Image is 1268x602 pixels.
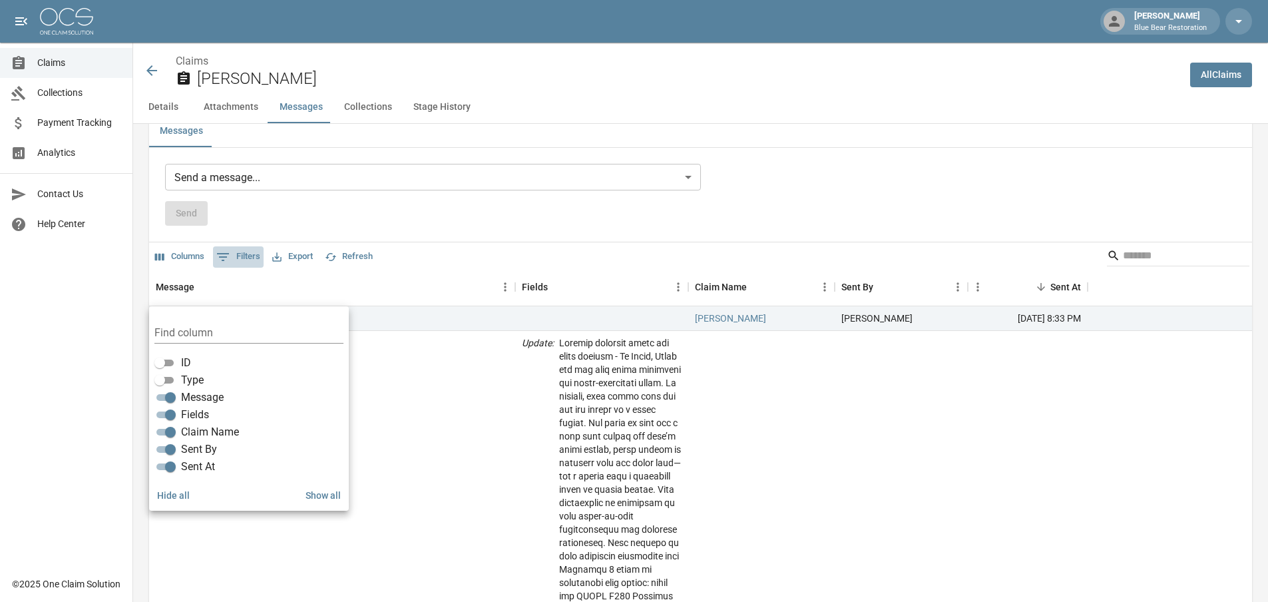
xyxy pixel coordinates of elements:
[300,483,346,508] button: Show all
[403,91,481,123] button: Stage History
[149,115,214,147] button: Messages
[948,277,968,297] button: Menu
[835,268,968,306] div: Sent By
[515,268,688,306] div: Fields
[197,69,1179,89] h2: [PERSON_NAME]
[37,56,122,70] span: Claims
[522,268,548,306] div: Fields
[695,312,766,325] a: [PERSON_NAME]
[133,91,1268,123] div: anchor tabs
[12,577,120,591] div: © 2025 One Claim Solution
[181,372,204,388] span: Type
[181,355,191,371] span: ID
[181,390,224,406] span: Message
[8,8,35,35] button: open drawer
[152,246,208,267] button: Select columns
[133,91,193,123] button: Details
[165,164,701,190] div: Send a message...
[149,115,1252,147] div: related-list tabs
[176,53,1179,69] nav: breadcrumb
[181,407,209,423] span: Fields
[1032,278,1050,296] button: Sort
[37,187,122,201] span: Contact Us
[668,277,688,297] button: Menu
[37,86,122,100] span: Collections
[152,483,195,508] button: Hide all
[1129,9,1212,33] div: [PERSON_NAME]
[968,277,988,297] button: Menu
[333,91,403,123] button: Collections
[841,268,873,306] div: Sent By
[688,268,835,306] div: Claim Name
[968,268,1088,306] div: Sent At
[321,246,376,267] button: Refresh
[194,278,213,296] button: Sort
[1050,268,1081,306] div: Sent At
[1107,245,1249,269] div: Search
[149,268,515,306] div: Message
[548,278,566,296] button: Sort
[149,306,349,511] div: Select columns
[181,424,239,440] span: Claim Name
[747,278,765,296] button: Sort
[181,459,215,475] span: Sent At
[193,91,269,123] button: Attachments
[1190,63,1252,87] a: AllClaims
[37,146,122,160] span: Analytics
[841,312,913,325] div: Erinn Culhane
[1134,23,1207,34] p: Blue Bear Restoration
[156,268,194,306] div: Message
[968,306,1088,331] div: [DATE] 8:33 PM
[815,277,835,297] button: Menu
[40,8,93,35] img: ocs-logo-white-transparent.png
[495,277,515,297] button: Menu
[176,55,208,67] a: Claims
[695,268,747,306] div: Claim Name
[873,278,892,296] button: Sort
[269,246,316,267] button: Export
[213,246,264,268] button: Show filters
[37,217,122,231] span: Help Center
[269,91,333,123] button: Messages
[181,442,217,457] span: Sent By
[37,116,122,130] span: Payment Tracking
